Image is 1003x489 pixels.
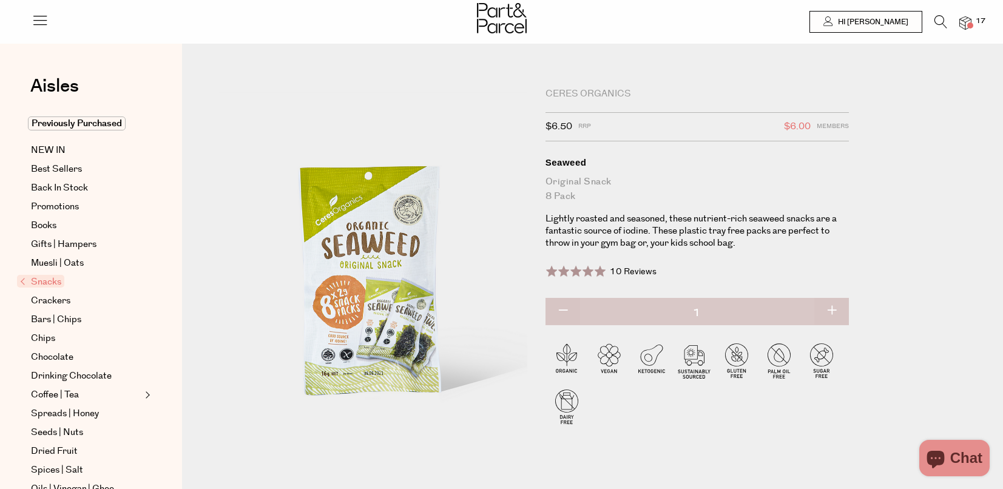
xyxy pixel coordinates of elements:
[578,119,591,135] span: RRP
[545,385,588,428] img: P_P-ICONS-Live_Bec_V11_Dairy_Free.svg
[715,339,758,382] img: P_P-ICONS-Live_Bec_V11_Gluten_Free.svg
[31,312,81,327] span: Bars | Chips
[31,237,141,252] a: Gifts | Hampers
[31,181,88,195] span: Back In Stock
[800,339,843,382] img: P_P-ICONS-Live_Bec_V11_Sugar_Free.svg
[817,119,849,135] span: Members
[31,463,83,477] span: Spices | Salt
[218,92,527,457] img: Seaweed
[31,369,112,383] span: Drinking Chocolate
[31,463,141,477] a: Spices | Salt
[673,339,715,382] img: P_P-ICONS-Live_Bec_V11_Sustainable_Sourced.svg
[31,218,141,233] a: Books
[545,88,849,100] div: Ceres Organics
[31,181,141,195] a: Back In Stock
[28,116,126,130] span: Previously Purchased
[809,11,922,33] a: Hi [PERSON_NAME]
[545,298,849,328] input: QTY Seaweed
[31,444,141,459] a: Dried Fruit
[31,406,99,421] span: Spreads | Honey
[31,256,141,271] a: Muesli | Oats
[545,213,849,249] p: Lightly roasted and seasoned, these nutrient-rich seaweed snacks are a fantastic source of iodine...
[30,77,79,107] a: Aisles
[959,16,971,29] a: 17
[916,440,993,479] inbox-online-store-chat: Shopify online store chat
[545,339,588,382] img: P_P-ICONS-Live_Bec_V11_Organic.svg
[31,143,66,158] span: NEW IN
[973,16,988,27] span: 17
[17,275,64,288] span: Snacks
[31,162,141,177] a: Best Sellers
[31,350,141,365] a: Chocolate
[31,425,83,440] span: Seeds | Nuts
[31,116,141,131] a: Previously Purchased
[477,3,527,33] img: Part&Parcel
[31,369,141,383] a: Drinking Chocolate
[31,200,141,214] a: Promotions
[610,266,657,278] span: 10 Reviews
[588,339,630,382] img: P_P-ICONS-Live_Bec_V11_Vegan.svg
[31,388,141,402] a: Coffee | Tea
[545,119,572,135] span: $6.50
[31,444,78,459] span: Dried Fruit
[31,218,56,233] span: Books
[31,350,73,365] span: Chocolate
[31,143,141,158] a: NEW IN
[20,275,141,289] a: Snacks
[31,406,141,421] a: Spreads | Honey
[31,162,82,177] span: Best Sellers
[758,339,800,382] img: P_P-ICONS-Live_Bec_V11_Palm_Oil_Free.svg
[31,294,141,308] a: Crackers
[30,73,79,99] span: Aisles
[31,425,141,440] a: Seeds | Nuts
[31,331,55,346] span: Chips
[31,388,79,402] span: Coffee | Tea
[31,294,70,308] span: Crackers
[784,119,811,135] span: $6.00
[545,175,849,204] div: Original Snack 8 Pack
[545,157,849,169] div: Seaweed
[835,17,908,27] span: Hi [PERSON_NAME]
[31,237,96,252] span: Gifts | Hampers
[31,200,79,214] span: Promotions
[142,388,150,402] button: Expand/Collapse Coffee | Tea
[31,331,141,346] a: Chips
[31,256,84,271] span: Muesli | Oats
[31,312,141,327] a: Bars | Chips
[630,339,673,382] img: P_P-ICONS-Live_Bec_V11_Ketogenic.svg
